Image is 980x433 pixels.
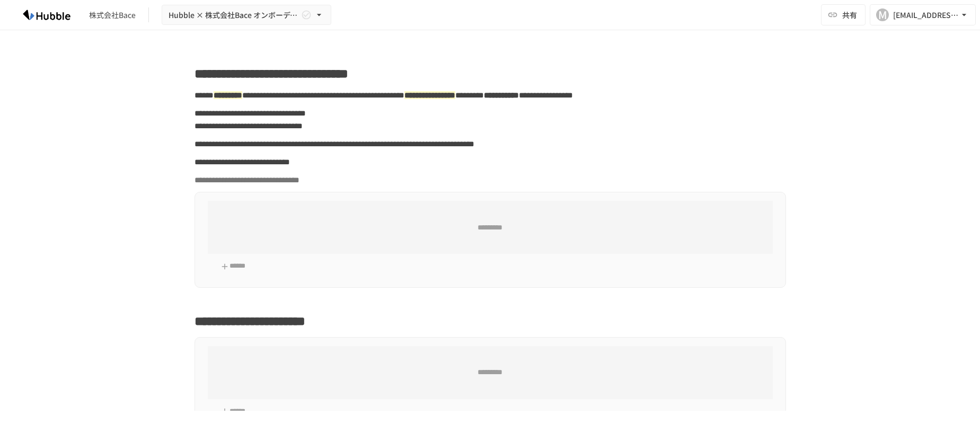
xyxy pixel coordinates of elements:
span: 共有 [842,9,857,21]
img: HzDRNkGCf7KYO4GfwKnzITak6oVsp5RHeZBEM1dQFiQ [13,6,81,23]
button: Hubble × 株式会社Bace オンボーディングプロジェクト [162,5,331,25]
div: [EMAIL_ADDRESS][DOMAIN_NAME] [893,8,959,22]
div: 株式会社Bace [89,10,136,21]
button: M[EMAIL_ADDRESS][DOMAIN_NAME] [870,4,976,25]
span: Hubble × 株式会社Bace オンボーディングプロジェクト [169,8,299,22]
button: 共有 [821,4,866,25]
div: M [876,8,889,21]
